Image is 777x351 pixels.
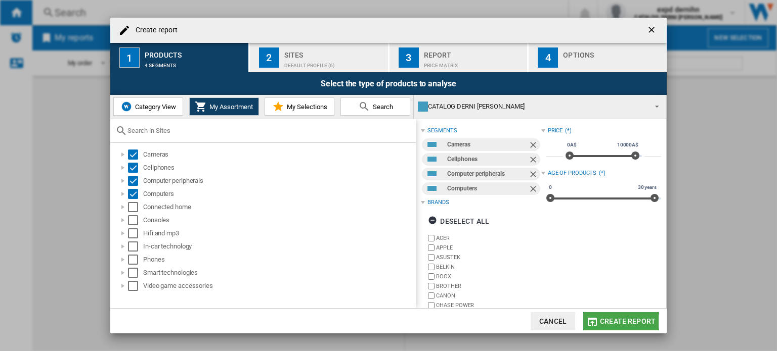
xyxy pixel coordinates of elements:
[128,281,143,291] md-checkbox: Select
[424,47,524,58] div: Report
[143,215,414,225] div: Consoles
[436,254,541,261] label: ASUSTEK
[447,138,528,151] div: Cameras
[250,43,389,72] button: 2 Sites Default profile (6)
[447,168,528,180] div: Computer peripherals
[143,176,414,186] div: Computer peripherals
[425,212,492,230] button: Deselect all
[265,97,334,116] button: My Selections
[428,212,489,230] div: Deselect all
[284,47,384,58] div: Sites
[447,153,528,166] div: Cellphones
[548,169,597,177] div: Age of products
[143,202,414,212] div: Connected home
[143,228,414,238] div: Hifi and mp3
[436,273,541,280] label: BOOX
[428,235,435,241] input: brand.name
[529,43,667,72] button: 4 Options
[548,127,563,135] div: Price
[110,43,249,72] button: 1 Products 4 segments
[528,184,540,196] ng-md-icon: Remove
[600,317,656,325] span: Create report
[428,244,435,251] input: brand.name
[547,183,553,191] span: 0
[418,99,646,114] div: CATALOG DERNI [PERSON_NAME]
[143,189,414,199] div: Computers
[259,47,279,68] div: 2
[128,228,143,238] md-checkbox: Select
[128,215,143,225] md-checkbox: Select
[133,103,176,111] span: Category View
[284,103,327,111] span: My Selections
[436,292,541,299] label: CANON
[128,202,143,212] md-checkbox: Select
[428,254,435,261] input: brand.name
[436,234,541,242] label: ACER
[427,198,449,207] div: Brands
[436,282,541,290] label: BROTHER
[128,163,143,173] md-checkbox: Select
[145,58,244,68] div: 4 segments
[128,189,143,199] md-checkbox: Select
[145,47,244,58] div: Products
[128,268,143,278] md-checkbox: Select
[128,176,143,186] md-checkbox: Select
[563,47,663,58] div: Options
[131,25,178,35] h4: Create report
[340,97,410,116] button: Search
[436,263,541,271] label: BELKIN
[436,244,541,252] label: APPLE
[642,20,663,40] button: getI18NText('BUTTONS.CLOSE_DIALOG')
[143,255,414,265] div: Phones
[424,58,524,68] div: Price Matrix
[128,241,143,252] md-checkbox: Select
[189,97,259,116] button: My Assortment
[143,163,414,173] div: Cellphones
[428,283,435,289] input: brand.name
[143,281,414,291] div: Video game accessories
[427,127,457,135] div: segments
[566,141,578,149] span: 0A$
[207,103,253,111] span: My Assortment
[370,103,393,111] span: Search
[128,255,143,265] md-checkbox: Select
[113,97,183,116] button: Category View
[428,302,435,309] input: brand.name
[428,264,435,270] input: brand.name
[143,268,414,278] div: Smart technologies
[636,183,658,191] span: 30 years
[436,302,541,309] label: CHASE POWER
[538,47,558,68] div: 4
[143,149,414,160] div: Cameras
[583,312,659,330] button: Create report
[399,47,419,68] div: 3
[428,292,435,299] input: brand.name
[616,141,640,149] span: 10000A$
[128,149,143,160] md-checkbox: Select
[120,101,133,113] img: wiser-icon-blue.png
[531,312,575,330] button: Cancel
[528,140,540,152] ng-md-icon: Remove
[284,58,384,68] div: Default profile (6)
[528,169,540,181] ng-md-icon: Remove
[127,127,411,134] input: Search in Sites
[447,182,528,195] div: Computers
[646,25,659,37] ng-md-icon: getI18NText('BUTTONS.CLOSE_DIALOG')
[143,241,414,252] div: In-car technology
[390,43,529,72] button: 3 Report Price Matrix
[110,72,667,95] div: Select the type of products to analyse
[428,273,435,280] input: brand.name
[528,155,540,167] ng-md-icon: Remove
[119,47,140,68] div: 1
